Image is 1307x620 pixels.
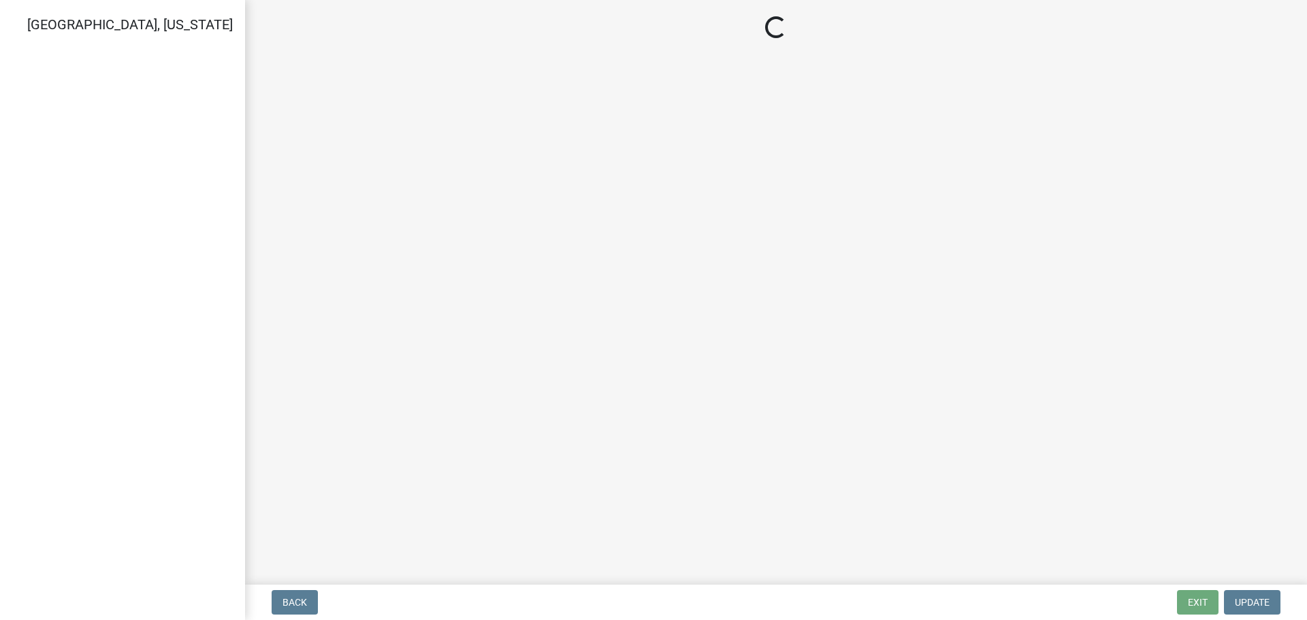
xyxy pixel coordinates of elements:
[283,597,307,608] span: Back
[1177,590,1219,615] button: Exit
[1224,590,1280,615] button: Update
[1235,597,1270,608] span: Update
[27,16,233,33] span: [GEOGRAPHIC_DATA], [US_STATE]
[272,590,318,615] button: Back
